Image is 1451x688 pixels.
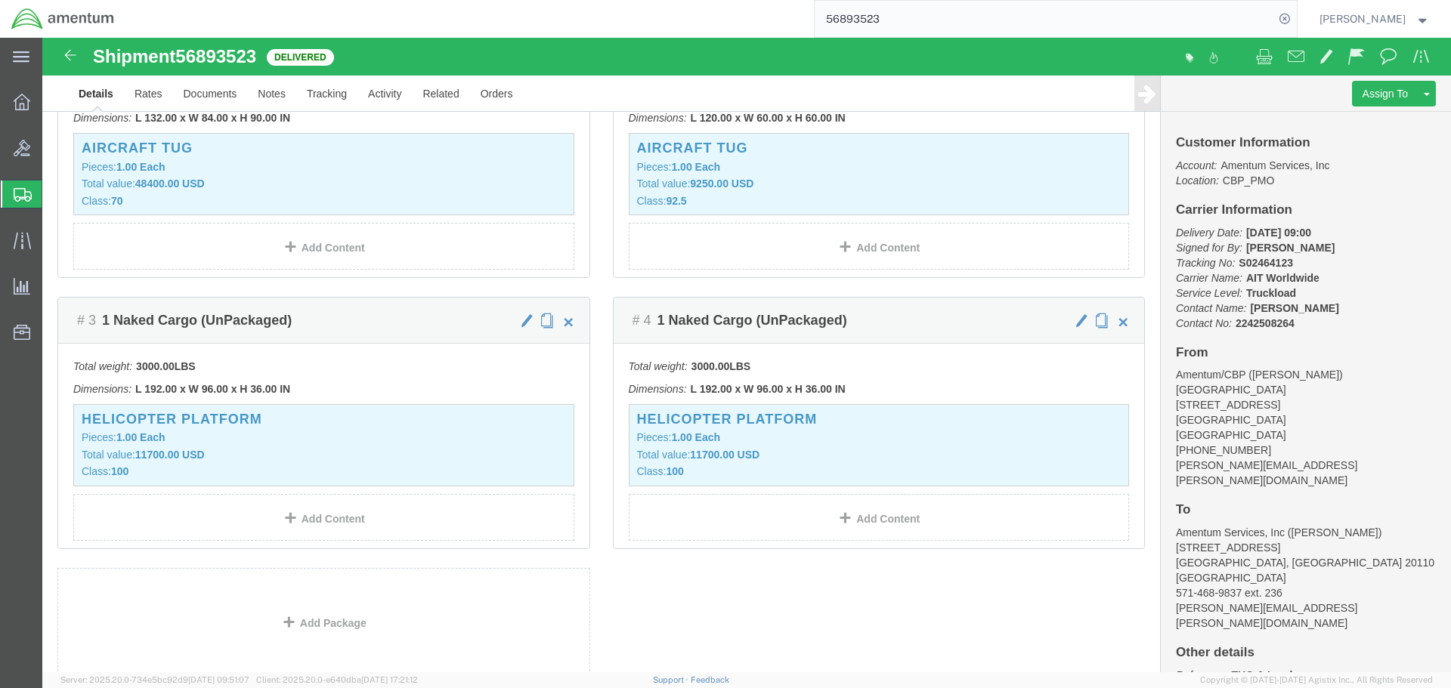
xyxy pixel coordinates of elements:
[815,1,1274,37] input: Search for shipment number, reference number
[691,675,729,684] a: Feedback
[1319,10,1431,28] button: [PERSON_NAME]
[11,8,115,30] img: logo
[361,675,418,684] span: [DATE] 17:21:12
[60,675,249,684] span: Server: 2025.20.0-734e5bc92d9
[188,675,249,684] span: [DATE] 09:51:07
[256,675,418,684] span: Client: 2025.20.0-e640dba
[653,675,691,684] a: Support
[42,38,1451,672] iframe: FS Legacy Container
[1200,674,1433,686] span: Copyright © [DATE]-[DATE] Agistix Inc., All Rights Reserved
[1320,11,1406,27] span: Steven Alcott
